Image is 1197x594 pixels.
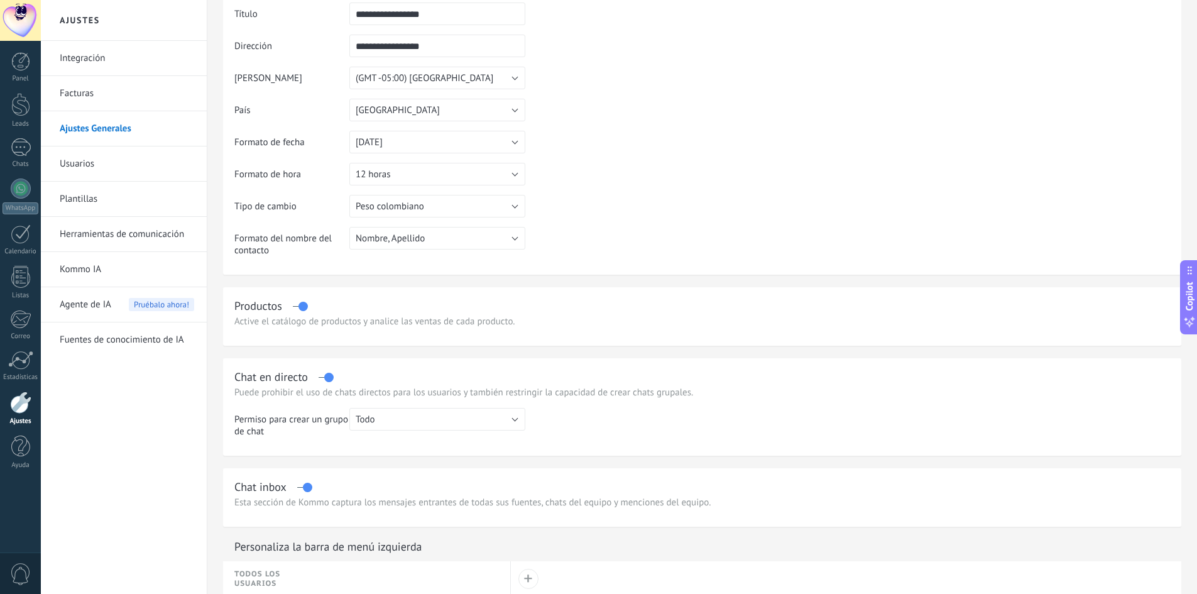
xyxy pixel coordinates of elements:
[234,370,308,384] div: Chat en directo
[41,76,207,111] li: Facturas
[41,182,207,217] li: Plantillas
[234,569,310,588] span: Todos los usuarios
[356,136,383,148] span: [DATE]
[60,322,194,358] a: Fuentes de conocimiento de IA
[3,120,39,128] div: Leads
[60,146,194,182] a: Usuarios
[356,233,425,245] span: Nombre, Apellido
[41,252,207,287] li: Kommo IA
[234,35,349,67] td: Dirección
[41,111,207,146] li: Ajustes Generales
[60,217,194,252] a: Herramientas de comunicación
[234,408,349,447] td: Permiso para crear un grupo de chat
[356,72,493,84] span: (GMT -05:00) [GEOGRAPHIC_DATA]
[129,298,194,311] span: Pruébalo ahora!
[3,333,39,341] div: Correo
[234,227,349,266] td: Formato del nombre del contacto
[356,104,440,116] span: [GEOGRAPHIC_DATA]
[60,76,194,111] a: Facturas
[349,195,525,217] button: Peso colombiano
[41,217,207,252] li: Herramientas de comunicación
[234,539,422,554] div: Personaliza la barra de menú izquierda
[349,408,525,431] button: Todo
[41,146,207,182] li: Usuarios
[3,417,39,426] div: Ajustes
[60,287,194,322] a: Agente de IAPruébalo ahora!
[60,252,194,287] a: Kommo IA
[234,387,1170,399] p: Puede prohibir el uso de chats directos para los usuarios y también restringir la capacidad de cr...
[356,414,375,426] span: Todo
[234,163,349,195] td: Formato de hora
[518,569,538,589] button: +
[3,461,39,470] div: Ayuda
[41,322,207,357] li: Fuentes de conocimiento de IA
[349,131,525,153] button: [DATE]
[3,248,39,256] div: Calendario
[3,292,39,300] div: Listas
[3,75,39,83] div: Panel
[3,160,39,168] div: Chats
[234,497,1170,509] p: Esta sección de Kommo captura los mensajes entrantes de todas sus fuentes, chats del equipo y men...
[234,195,349,227] td: Tipo de cambio
[3,202,38,214] div: WhatsApp
[349,227,525,250] button: Nombre, Apellido
[349,163,525,185] button: 12 horas
[234,299,282,313] div: Productos
[356,201,424,212] span: Peso colombiano
[523,575,532,583] div: +
[41,287,207,322] li: Agente de IA
[356,168,390,180] span: 12 horas
[234,99,349,131] td: País
[234,316,1170,327] div: Active el catálogo de productos y analice las ventas de cada producto.
[1183,282,1196,311] span: Copilot
[60,41,194,76] a: Integración
[234,480,287,494] div: Chat inbox
[234,67,349,99] td: [PERSON_NAME]
[349,99,525,121] button: [GEOGRAPHIC_DATA]
[349,67,525,89] button: (GMT -05:00) [GEOGRAPHIC_DATA]
[41,41,207,76] li: Integración
[234,131,349,163] td: Formato de fecha
[60,111,194,146] a: Ajustes Generales
[3,373,39,382] div: Estadísticas
[60,287,111,322] span: Agente de IA
[60,182,194,217] a: Plantillas
[234,3,349,35] td: Título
